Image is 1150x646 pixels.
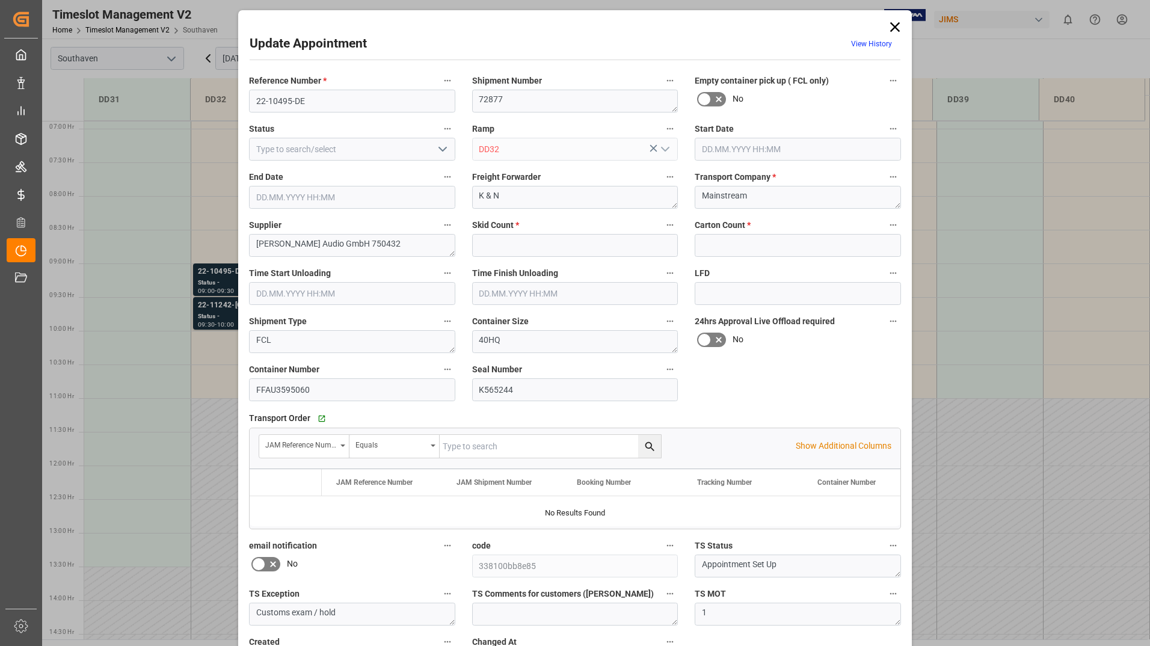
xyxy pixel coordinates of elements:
[249,186,455,209] input: DD.MM.YYYY HH:MM
[697,478,752,487] span: Tracking Number
[885,265,901,281] button: LFD
[472,540,491,552] span: code
[440,361,455,377] button: Container Number
[472,171,541,183] span: Freight Forwarder
[355,437,426,451] div: Equals
[440,313,455,329] button: Shipment Type
[249,330,455,353] textarea: FCL
[695,171,776,183] span: Transport Company
[662,121,678,137] button: Ramp
[440,435,661,458] input: Type to search
[472,75,542,87] span: Shipment Number
[662,361,678,377] button: Seal Number
[259,435,349,458] button: open menu
[249,123,274,135] span: Status
[440,217,455,233] button: Supplier
[432,140,450,159] button: open menu
[249,540,317,552] span: email notification
[662,73,678,88] button: Shipment Number
[472,267,558,280] span: Time Finish Unloading
[662,265,678,281] button: Time Finish Unloading
[695,186,901,209] textarea: Mainstream
[695,123,734,135] span: Start Date
[695,540,733,552] span: TS Status
[695,138,901,161] input: DD.MM.YYYY HH:MM
[695,588,726,600] span: TS MOT
[249,171,283,183] span: End Date
[440,265,455,281] button: Time Start Unloading
[287,558,298,570] span: No
[472,123,494,135] span: Ramp
[662,217,678,233] button: Skid Count *
[885,313,901,329] button: 24hrs Approval Live Offload required
[662,169,678,185] button: Freight Forwarder
[695,267,710,280] span: LFD
[695,555,901,577] textarea: Appointment Set Up
[733,93,743,105] span: No
[638,435,661,458] button: search button
[885,538,901,553] button: TS Status
[695,219,751,232] span: Carton Count
[249,363,319,376] span: Container Number
[885,169,901,185] button: Transport Company *
[796,440,891,452] p: Show Additional Columns
[472,138,678,161] input: Type to search/select
[249,603,455,626] textarea: Customs exam / hold
[851,40,892,48] a: View History
[662,313,678,329] button: Container Size
[440,121,455,137] button: Status
[249,267,331,280] span: Time Start Unloading
[440,538,455,553] button: email notification
[472,330,678,353] textarea: 40HQ
[336,478,413,487] span: JAM Reference Number
[885,73,901,88] button: Empty container pick up ( FCL only)
[249,75,327,87] span: Reference Number
[440,73,455,88] button: Reference Number *
[885,121,901,137] button: Start Date
[817,478,876,487] span: Container Number
[695,603,901,626] textarea: 1
[249,138,455,161] input: Type to search/select
[249,219,281,232] span: Supplier
[885,217,901,233] button: Carton Count *
[249,234,455,257] textarea: [PERSON_NAME] Audio GmbH 750432
[472,186,678,209] textarea: K & N
[265,437,336,451] div: JAM Reference Number
[472,90,678,112] textarea: 72877
[662,538,678,553] button: code
[472,315,529,328] span: Container Size
[249,412,310,425] span: Transport Order
[577,478,631,487] span: Booking Number
[440,586,455,601] button: TS Exception
[472,282,678,305] input: DD.MM.YYYY HH:MM
[472,219,519,232] span: Skid Count
[249,282,455,305] input: DD.MM.YYYY HH:MM
[662,586,678,601] button: TS Comments for customers ([PERSON_NAME])
[457,478,532,487] span: JAM Shipment Number
[472,588,654,600] span: TS Comments for customers ([PERSON_NAME])
[440,169,455,185] button: End Date
[349,435,440,458] button: open menu
[695,75,829,87] span: Empty container pick up ( FCL only)
[733,333,743,346] span: No
[249,315,307,328] span: Shipment Type
[250,34,367,54] h2: Update Appointment
[656,140,674,159] button: open menu
[695,315,835,328] span: 24hrs Approval Live Offload required
[885,586,901,601] button: TS MOT
[249,588,300,600] span: TS Exception
[472,363,522,376] span: Seal Number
